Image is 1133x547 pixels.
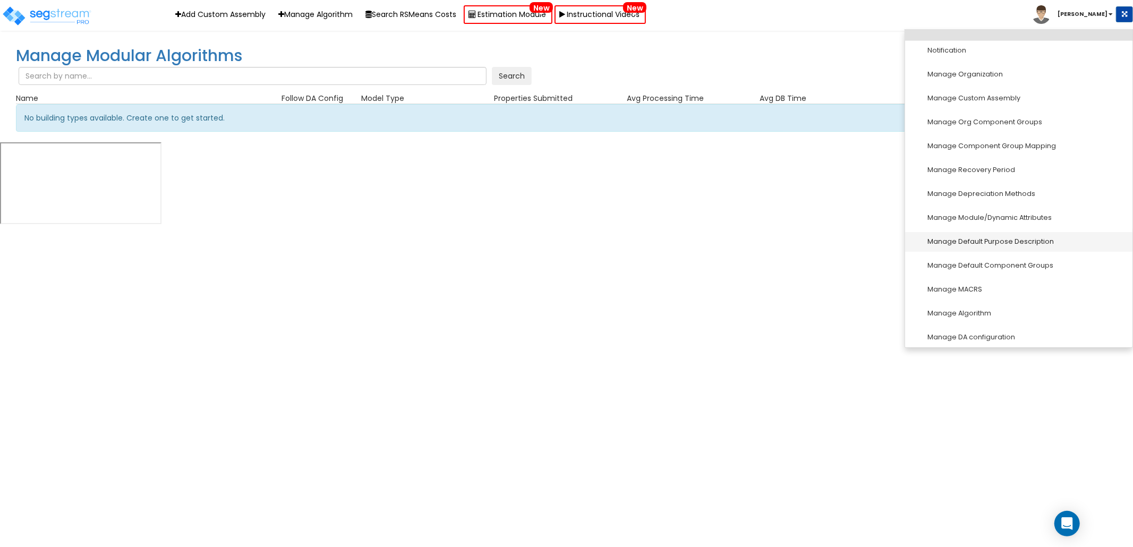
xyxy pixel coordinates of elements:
[1054,511,1080,536] div: Open Intercom Messenger
[555,5,646,24] a: Instructional VideosNew
[2,5,92,27] img: logo_pro_r.png
[905,160,1132,180] a: Manage Recovery Period
[905,136,1132,156] a: Manage Component Group Mapping
[905,232,1132,252] a: Manage Default Purpose Description
[19,67,487,85] input: Search by name...
[905,41,1132,61] a: Notification
[16,93,282,104] div: Name
[760,93,892,104] div: Avg DB Time
[492,67,532,85] button: Search
[170,6,271,23] a: Add Custom Assembly
[905,113,1132,132] a: Manage Org Component Groups
[905,184,1132,204] a: Manage Depreciation Methods
[905,208,1132,228] a: Manage Module/Dynamic Attributes
[905,256,1132,276] a: Manage Default Component Groups
[282,93,361,104] div: Follow DA Config
[464,5,552,24] a: Estimation ModuleNew
[360,6,462,23] button: Search RSMeans Costs
[273,6,358,23] a: Manage Algorithm
[361,93,494,104] div: Model Type
[623,2,646,13] span: New
[905,89,1132,108] a: Manage Custom Assembly
[905,304,1132,323] a: Manage Algorithm
[905,280,1132,300] a: Manage MACRS
[905,328,1132,347] a: Manage DA configuration
[16,44,242,67] h2: Manage Modular Algorithms
[627,93,760,104] div: Avg Processing Time
[494,93,627,104] div: Properties Submitted
[1032,5,1051,24] img: avatar.png
[1058,10,1108,18] b: [PERSON_NAME]
[16,104,1117,132] div: No building types available. Create one to get started.
[530,2,553,13] span: New
[905,65,1132,84] a: Manage Organization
